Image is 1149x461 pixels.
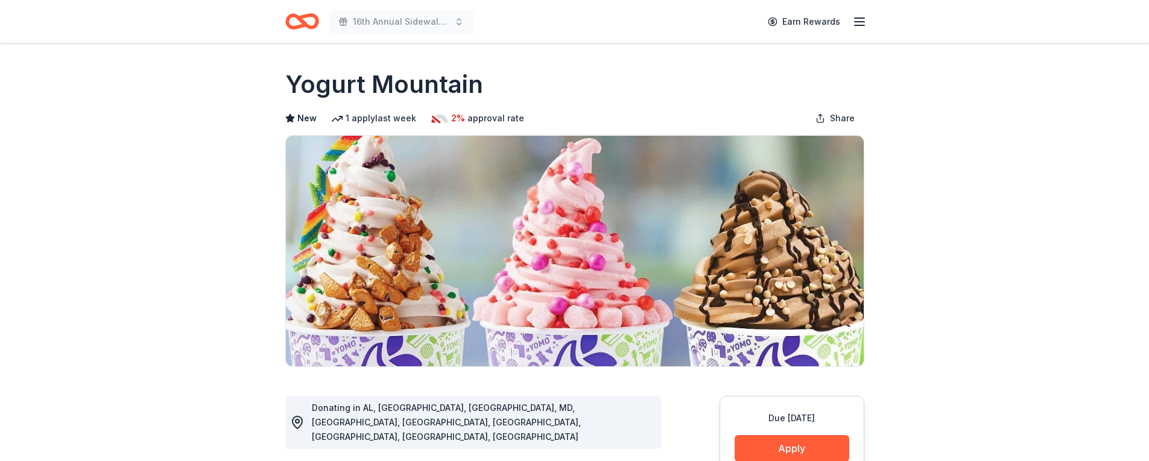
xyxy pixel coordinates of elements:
[830,111,855,126] span: Share
[353,14,449,29] span: 16th Annual Sidewalk's 10k Party
[329,10,473,34] button: 16th Annual Sidewalk's 10k Party
[331,111,416,126] div: 1 apply last week
[285,7,319,36] a: Home
[285,68,483,101] h1: Yogurt Mountain
[286,136,864,366] img: Image for Yogurt Mountain
[467,111,524,126] span: approval rate
[312,402,581,442] span: Donating in AL, [GEOGRAPHIC_DATA], [GEOGRAPHIC_DATA], MD, [GEOGRAPHIC_DATA], [GEOGRAPHIC_DATA], [...
[451,111,465,126] span: 2%
[735,411,849,425] div: Due [DATE]
[806,106,864,130] button: Share
[297,111,317,126] span: New
[761,11,847,33] a: Earn Rewards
